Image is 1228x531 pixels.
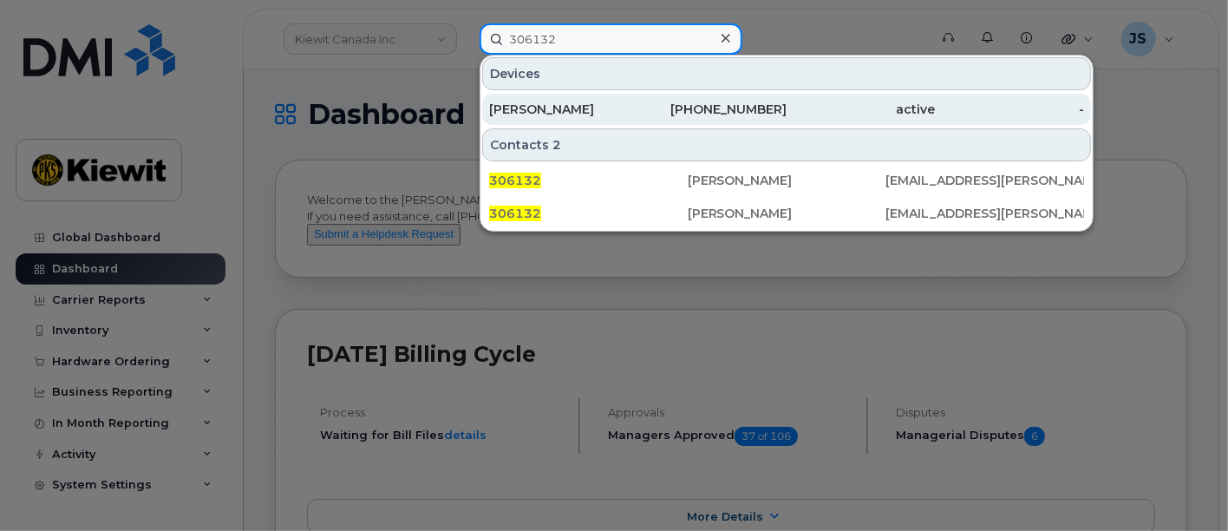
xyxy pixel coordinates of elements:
div: [PERSON_NAME] [688,172,886,189]
div: [EMAIL_ADDRESS][PERSON_NAME][PERSON_NAME][DOMAIN_NAME] [885,205,1084,222]
div: [PHONE_NUMBER] [638,101,787,118]
a: 306132[PERSON_NAME][EMAIL_ADDRESS][PERSON_NAME][PERSON_NAME][DOMAIN_NAME] [482,165,1091,196]
div: - [936,101,1085,118]
span: 306132 [489,206,541,221]
div: [PERSON_NAME] [489,101,638,118]
a: 306132[PERSON_NAME][EMAIL_ADDRESS][PERSON_NAME][PERSON_NAME][DOMAIN_NAME] [482,198,1091,229]
div: Devices [482,57,1091,90]
span: 306132 [489,173,541,188]
iframe: Messenger Launcher [1153,456,1215,518]
a: [PERSON_NAME][PHONE_NUMBER]active- [482,94,1091,125]
div: [PERSON_NAME] [688,205,886,222]
div: active [787,101,936,118]
div: Contacts [482,128,1091,161]
span: 2 [552,136,561,154]
div: [EMAIL_ADDRESS][PERSON_NAME][PERSON_NAME][DOMAIN_NAME] [885,172,1084,189]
